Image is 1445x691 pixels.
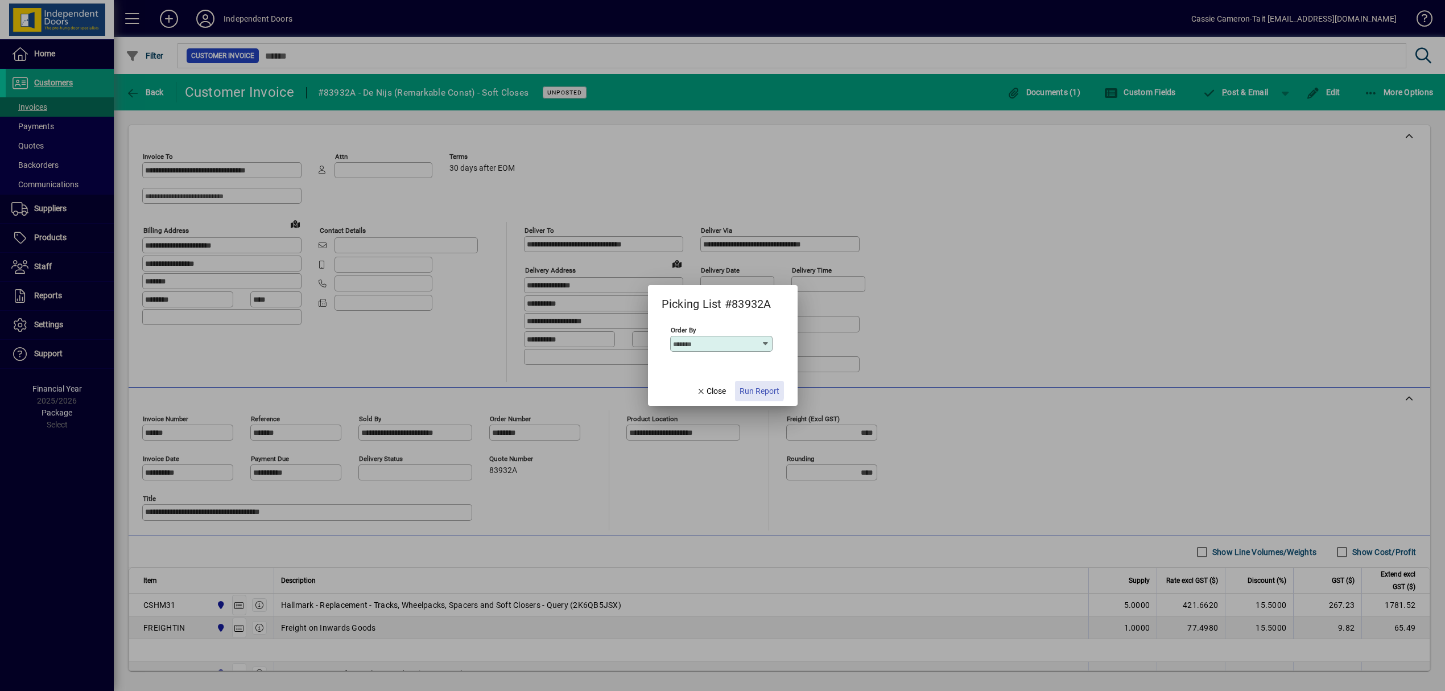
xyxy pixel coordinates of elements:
span: Close [696,385,726,397]
button: Run Report [735,381,784,401]
button: Close [692,381,730,401]
h2: Picking List #83932A [648,285,785,313]
span: Run Report [740,385,779,397]
mat-label: Order By [671,326,696,334]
